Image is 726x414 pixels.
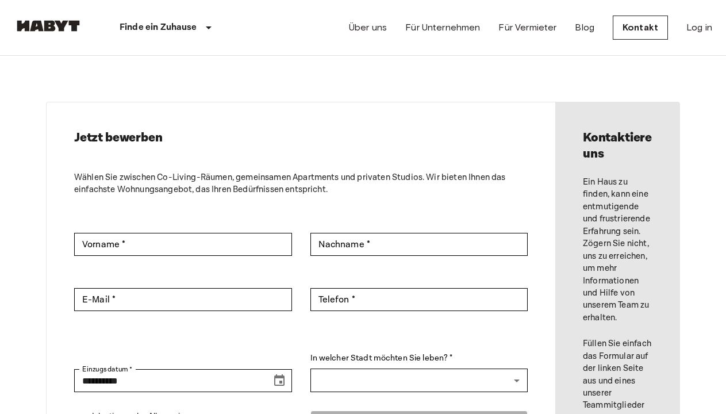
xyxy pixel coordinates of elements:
a: Kontakt [613,16,668,40]
p: Wählen Sie zwischen Co-Living-Räumen, gemeinsamen Apartments und privaten Studios. Wir bieten Ihn... [74,171,528,196]
img: Habyt [14,20,83,32]
button: Choose date, selected date is Aug 19, 2025 [268,369,291,392]
a: Für Vermieter [498,21,556,34]
p: Ein Haus zu finden, kann eine entmutigende und frustrierende Erfahrung sein. Zögern Sie nicht, un... [583,176,652,324]
h2: Jetzt bewerben [74,130,528,146]
p: Finde ein Zuhause [120,21,197,34]
label: In welcher Stadt möchten Sie leben? * [310,352,528,365]
a: Log in [686,21,712,34]
a: Für Unternehmen [405,21,480,34]
h2: Kontaktiere uns [583,130,652,162]
a: Über uns [349,21,387,34]
label: Einzugsdatum [82,364,133,374]
a: Blog [575,21,594,34]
